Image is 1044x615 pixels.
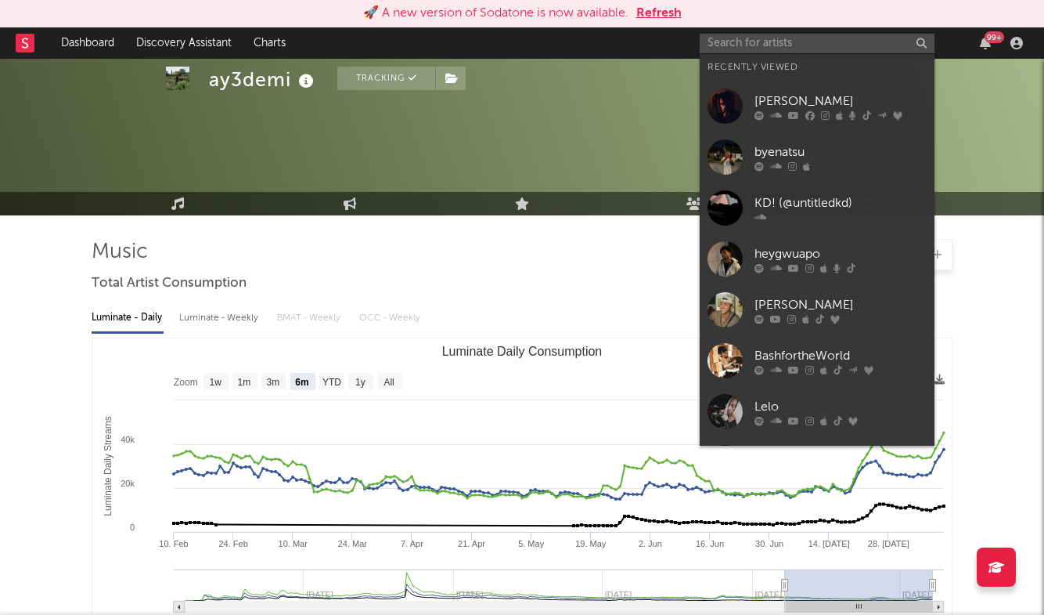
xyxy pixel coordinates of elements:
text: Zoom [174,377,198,388]
a: heygwuapo [700,233,934,284]
text: All [383,377,394,388]
text: 20k [121,479,135,488]
text: 19. May [575,539,607,548]
div: Luminate - Daily [92,305,164,331]
text: 1y [355,377,365,388]
a: [PERSON_NAME] [700,81,934,132]
text: 30. Jun [755,539,783,548]
a: KD! (@untitledkd) [700,183,934,233]
div: [PERSON_NAME] [754,92,927,110]
text: 5. May [518,539,545,548]
a: [PERSON_NAME] [700,284,934,335]
a: Discovery Assistant [125,27,243,59]
div: Lelo [754,397,927,416]
div: BashfortheWorld [754,346,927,365]
div: ay3demi [209,67,318,92]
text: 14. [DATE] [808,539,850,548]
div: heygwuapo [754,244,927,263]
text: 10. Mar [279,539,308,548]
text: 16. Jun [696,539,724,548]
a: BashfortheWorld [700,335,934,386]
a: Lelo [700,386,934,437]
text: 24. Mar [338,539,368,548]
text: 1w [210,377,222,388]
text: 6m [295,377,308,388]
button: Tracking [337,67,435,90]
text: 1m [238,377,251,388]
div: Recently Viewed [707,58,927,77]
button: Refresh [636,4,682,23]
div: 99 + [985,31,1004,43]
text: 2. Jun [639,539,662,548]
text: 40k [121,435,135,444]
text: 10. Feb [159,539,188,548]
text: 24. Feb [218,539,247,548]
text: 21. Apr [458,539,485,548]
div: byenatsu [754,143,927,161]
a: Dashboard [50,27,125,59]
div: 🚀 A new version of Sodatone is now available. [363,4,628,23]
text: Luminate Daily Consumption [442,345,603,358]
text: Luminate Daily Streams [103,416,113,516]
div: KD! (@untitledkd) [754,194,927,212]
input: Search for artists [700,34,934,53]
text: 3m [267,377,280,388]
text: 7. Apr [401,539,423,548]
span: Total Artist Consumption [92,274,247,293]
a: Charts [243,27,297,59]
text: YTD [322,377,341,388]
div: [PERSON_NAME] [754,295,927,314]
a: byenatsu [700,132,934,183]
text: 28. [DATE] [868,539,909,548]
text: 0 [130,523,135,532]
div: Luminate - Weekly [179,305,261,331]
button: 99+ [980,37,991,49]
a: Ay3 [700,437,934,488]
